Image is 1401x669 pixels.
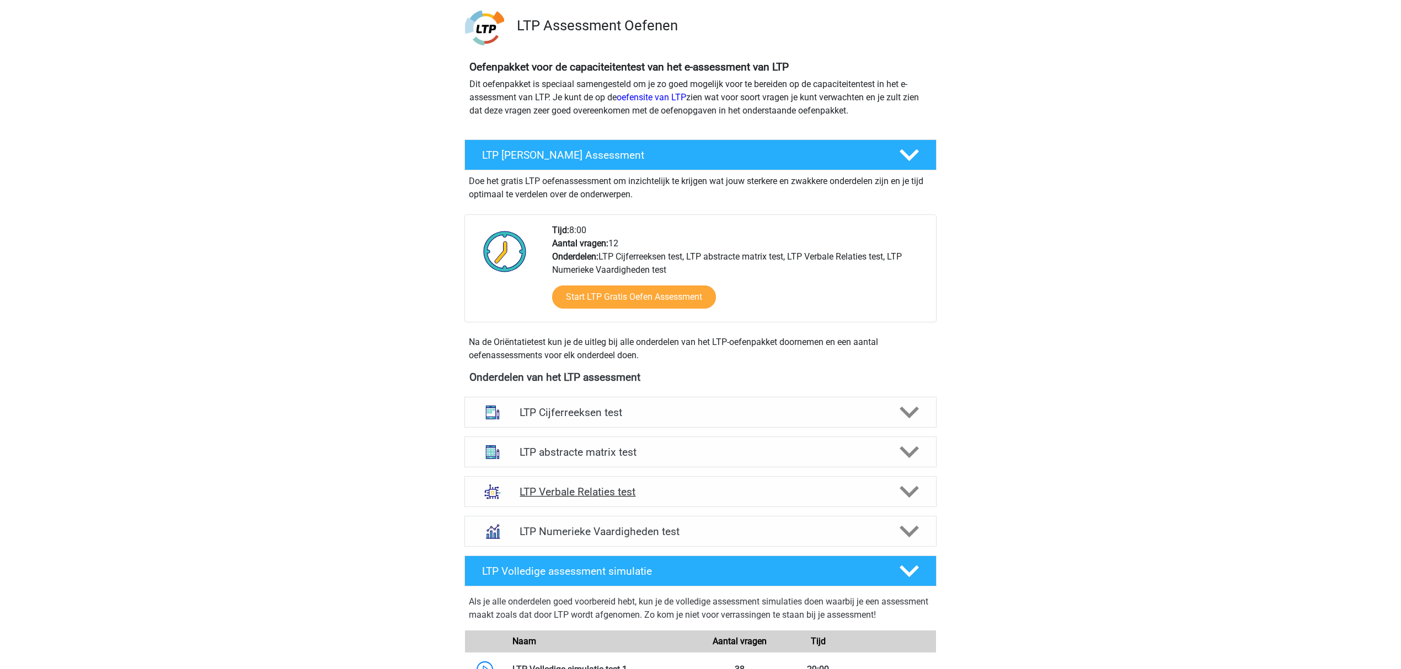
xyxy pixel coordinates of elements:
[465,8,504,47] img: ltp.png
[520,446,881,458] h4: LTP abstracte matrix test
[482,149,881,161] h4: LTP [PERSON_NAME] Assessment
[464,170,937,201] div: Doe het gratis LTP oefenassessment om inzichtelijk te krijgen wat jouw sterkere en zwakkere onder...
[700,635,779,648] div: Aantal vragen
[520,525,881,538] h4: LTP Numerieke Vaardigheden test
[460,436,941,467] a: abstracte matrices LTP abstracte matrix test
[517,17,928,34] h3: LTP Assessment Oefenen
[478,517,507,546] img: numeriek redeneren
[544,224,935,322] div: 8:00 12 LTP Cijferreeksen test, LTP abstracte matrix test, LTP Verbale Relaties test, LTP Numerie...
[460,139,941,170] a: LTP [PERSON_NAME] Assessment
[469,371,932,384] h4: Onderdelen van het LTP assessment
[469,61,789,73] b: Oefenpakket voor de capaciteitentest van het e-assessment van LTP
[617,92,686,102] a: oefensite van LTP
[779,635,857,648] div: Tijd
[504,635,700,648] div: Naam
[478,398,507,427] img: cijferreeksen
[520,485,881,498] h4: LTP Verbale Relaties test
[478,477,507,506] img: analogieen
[469,595,932,626] div: Als je alle onderdelen goed voorbereid hebt, kun je de volledige assessment simulaties doen waarb...
[469,78,932,117] p: Dit oefenpakket is speciaal samengesteld om je zo goed mogelijk voor te bereiden op de capaciteit...
[460,397,941,428] a: cijferreeksen LTP Cijferreeksen test
[478,438,507,466] img: abstracte matrices
[460,555,941,586] a: LTP Volledige assessment simulatie
[482,565,881,578] h4: LTP Volledige assessment simulatie
[552,225,569,235] b: Tijd:
[460,476,941,507] a: analogieen LTP Verbale Relaties test
[477,224,533,279] img: Klok
[552,238,608,249] b: Aantal vragen:
[552,285,716,309] a: Start LTP Gratis Oefen Assessment
[520,406,881,419] h4: LTP Cijferreeksen test
[552,251,598,262] b: Onderdelen:
[460,516,941,547] a: numeriek redeneren LTP Numerieke Vaardigheden test
[464,336,937,362] div: Na de Oriëntatietest kun je de uitleg bij alle onderdelen van het LTP-oefenpakket doornemen en ee...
